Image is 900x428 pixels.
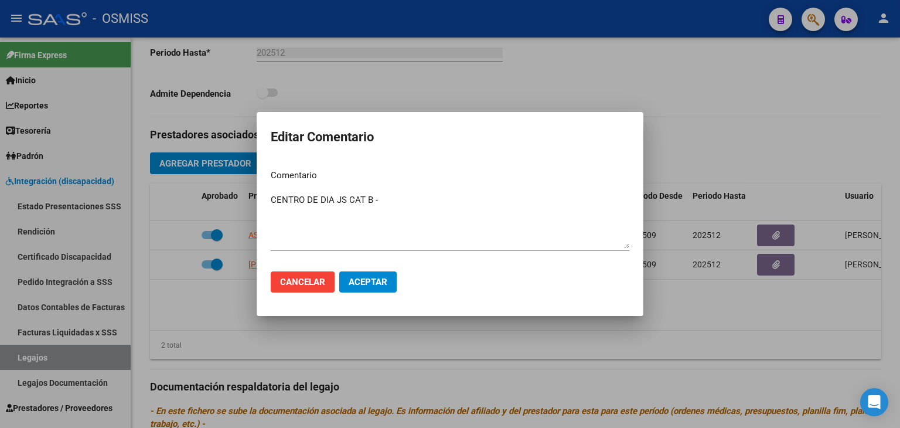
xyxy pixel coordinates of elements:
[280,277,325,287] span: Cancelar
[339,271,397,293] button: Aceptar
[349,277,387,287] span: Aceptar
[271,271,335,293] button: Cancelar
[271,169,629,182] p: Comentario
[271,126,629,148] h2: Editar Comentario
[860,388,888,416] div: Open Intercom Messenger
